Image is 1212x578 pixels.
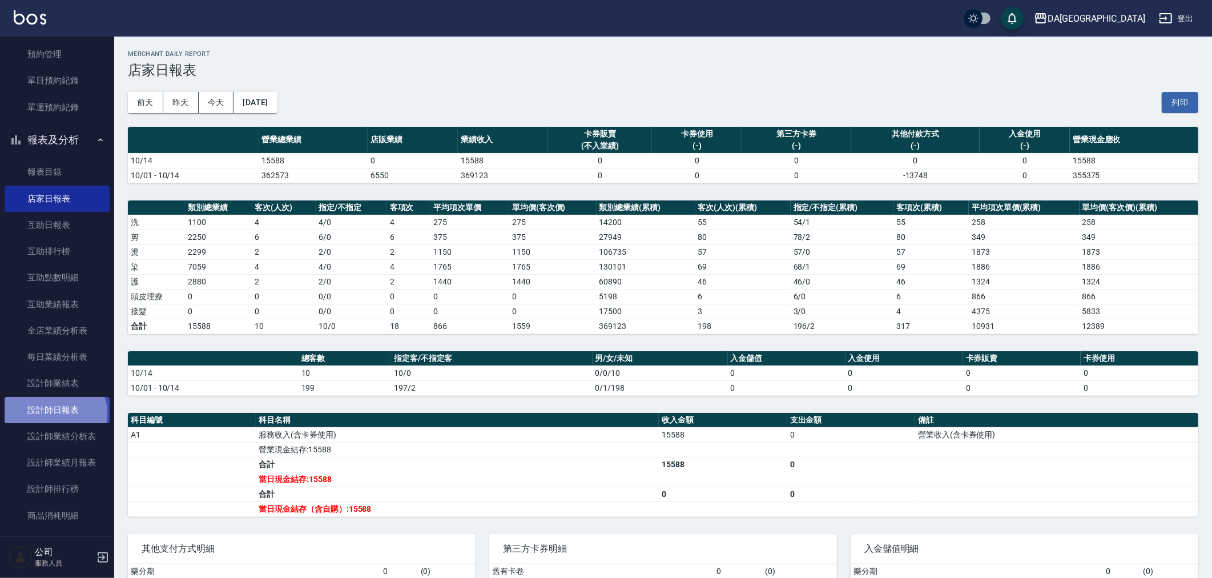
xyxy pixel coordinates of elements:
[185,319,252,334] td: 15588
[5,503,110,529] a: 商品消耗明細
[430,259,509,274] td: 1765
[316,259,387,274] td: 4 / 0
[5,397,110,423] a: 設計師日報表
[128,168,259,183] td: 10/01 - 10/14
[252,259,316,274] td: 4
[387,244,430,259] td: 2
[791,244,893,259] td: 57 / 0
[252,289,316,304] td: 0
[787,427,915,442] td: 0
[387,230,430,244] td: 6
[256,487,659,501] td: 合計
[597,244,695,259] td: 106735
[791,304,893,319] td: 3 / 0
[5,370,110,396] a: 設計師業績表
[655,128,739,140] div: 卡券使用
[185,230,252,244] td: 2250
[969,215,1080,230] td: 258
[5,291,110,318] a: 互助業績報表
[5,67,110,94] a: 單日預約紀錄
[597,319,695,334] td: 369123
[864,543,1185,555] span: 入金儲值明細
[893,244,969,259] td: 57
[969,304,1080,319] td: 4375
[551,128,649,140] div: 卡券販賣
[316,230,387,244] td: 6 / 0
[233,92,277,113] button: [DATE]
[963,351,1081,366] th: 卡券販賣
[1081,380,1198,395] td: 0
[259,168,368,183] td: 362573
[316,200,387,215] th: 指定/不指定
[655,140,739,152] div: (-)
[509,304,597,319] td: 0
[1081,351,1198,366] th: 卡券使用
[659,487,787,501] td: 0
[5,41,110,67] a: 預約管理
[1162,92,1198,113] button: 列印
[509,274,597,289] td: 1440
[915,413,1198,428] th: 備註
[695,259,791,274] td: 69
[969,230,1080,244] td: 349
[316,319,387,334] td: 10/0
[430,319,509,334] td: 866
[1154,8,1198,29] button: 登出
[5,529,110,555] a: 商品庫存表
[509,215,597,230] td: 275
[259,127,368,154] th: 營業總業績
[299,351,391,366] th: 總客數
[851,153,980,168] td: 0
[963,380,1081,395] td: 0
[128,244,185,259] td: 燙
[659,457,787,472] td: 15588
[845,351,963,366] th: 入金使用
[1080,289,1198,304] td: 866
[256,442,659,457] td: 營業現金結存:15588
[1081,366,1198,380] td: 0
[1029,7,1150,30] button: DA[GEOGRAPHIC_DATA]
[787,457,915,472] td: 0
[387,200,430,215] th: 客項次
[597,215,695,230] td: 14200
[128,153,259,168] td: 10/14
[593,380,728,395] td: 0/1/198
[35,547,93,558] h5: 公司
[1080,319,1198,334] td: 12389
[128,319,185,334] td: 合計
[745,128,848,140] div: 第三方卡券
[252,215,316,230] td: 4
[548,168,652,183] td: 0
[652,153,742,168] td: 0
[185,289,252,304] td: 0
[128,427,256,442] td: A1
[1080,259,1198,274] td: 1886
[915,427,1198,442] td: 營業收入(含卡券使用)
[14,10,46,25] img: Logo
[430,304,509,319] td: 0
[128,127,1198,183] table: a dense table
[128,380,299,395] td: 10/01 - 10/14
[980,168,1070,183] td: 0
[509,319,597,334] td: 1559
[256,427,659,442] td: 服務收入(含卡券使用)
[368,153,458,168] td: 0
[128,413,256,428] th: 科目編號
[5,318,110,344] a: 全店業績分析表
[430,200,509,215] th: 平均項次單價
[299,366,391,380] td: 10
[185,259,252,274] td: 7059
[969,244,1080,259] td: 1873
[368,127,458,154] th: 店販業績
[1080,215,1198,230] td: 258
[893,200,969,215] th: 客項次(累積)
[893,230,969,244] td: 80
[791,200,893,215] th: 指定/不指定(累積)
[593,366,728,380] td: 0/0/10
[5,159,110,185] a: 報表目錄
[728,380,845,395] td: 0
[252,244,316,259] td: 2
[458,168,548,183] td: 369123
[316,274,387,289] td: 2 / 0
[969,200,1080,215] th: 平均項次單價(累積)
